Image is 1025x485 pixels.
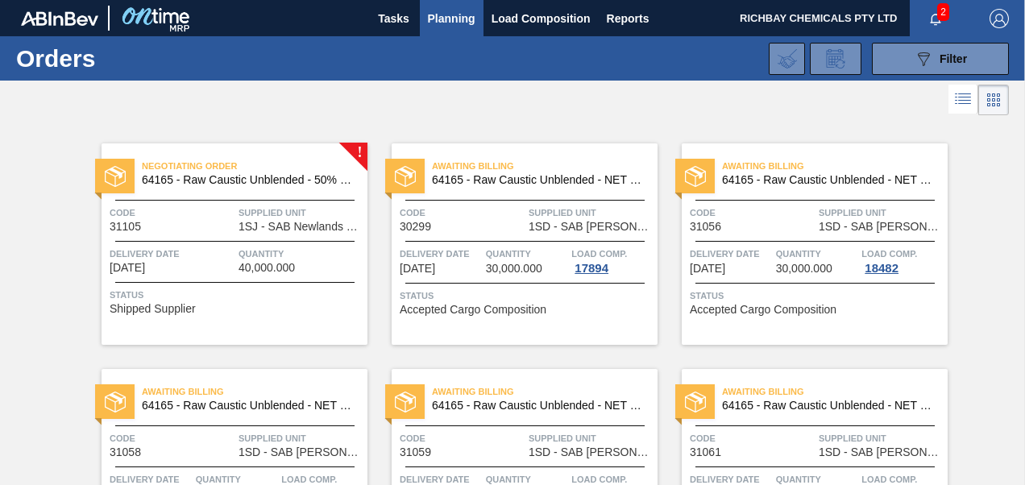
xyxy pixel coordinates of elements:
span: 10/01/2025 [690,263,725,275]
span: 08/29/2025 [110,262,145,274]
span: Code [110,205,234,221]
img: status [685,166,706,187]
span: Quantity [239,246,363,262]
span: 2 [937,3,949,21]
span: Delivery Date [400,246,482,262]
span: Load Composition [492,9,591,28]
div: 17894 [571,262,612,275]
span: 64165 - Raw Caustic Unblended - NET WET [432,174,645,186]
span: 31061 [690,446,721,458]
span: Filter [940,52,967,65]
span: 64165 - Raw Caustic Unblended - NET WET [722,400,935,412]
span: Code [690,205,815,221]
button: Notifications [910,7,961,30]
span: 1SD - SAB Rosslyn Brewery [529,221,654,233]
span: Supplied Unit [239,205,363,221]
span: Supplied Unit [819,205,944,221]
img: status [105,166,126,187]
span: Quantity [776,246,858,262]
span: Accepted Cargo Composition [400,304,546,316]
span: Awaiting Billing [432,383,658,400]
span: 64165 - Raw Caustic Unblended - 50% - WET [142,174,355,186]
span: Quantity [486,246,568,262]
span: Supplied Unit [239,430,363,446]
img: Logout [990,9,1009,28]
span: Code [110,430,234,446]
span: 40,000.000 [239,262,295,274]
span: Status [110,287,363,303]
span: 30299 [400,221,431,233]
span: 31056 [690,221,721,233]
span: 31105 [110,221,141,233]
span: Awaiting Billing [142,383,367,400]
a: statusAwaiting Billing64165 - Raw Caustic Unblended - NET WETCode30299Supplied Unit1SD - SAB [PER... [367,143,658,345]
span: Status [690,288,944,304]
div: List Vision [948,85,978,115]
a: Load Comp.17894 [571,246,654,275]
span: Code [400,430,525,446]
span: 1SD - SAB Rosslyn Brewery [529,446,654,458]
img: status [105,392,126,412]
span: Awaiting Billing [722,383,948,400]
span: Supplied Unit [819,430,944,446]
img: status [395,392,416,412]
span: Code [400,205,525,221]
span: Reports [607,9,649,28]
span: 1SD - SAB Rosslyn Brewery [819,446,944,458]
img: status [395,166,416,187]
span: 30,000.000 [776,263,832,275]
span: 1SD - SAB Rosslyn Brewery [819,221,944,233]
span: Code [690,430,815,446]
a: !statusNegotiating Order64165 - Raw Caustic Unblended - 50% - WETCode31105Supplied Unit1SJ - SAB ... [77,143,367,345]
span: 1SJ - SAB Newlands Brewery [239,221,363,233]
span: Tasks [376,9,412,28]
span: Supplied Unit [529,205,654,221]
span: Awaiting Billing [722,158,948,174]
span: 64165 - Raw Caustic Unblended - NET WET [432,400,645,412]
img: TNhmsLtSVTkK8tSr43FrP2fwEKptu5GPRR3wAAAABJRU5ErkJggg== [21,11,98,26]
span: 31059 [400,446,431,458]
span: Delivery Date [110,246,234,262]
span: Delivery Date [690,246,772,262]
a: statusAwaiting Billing64165 - Raw Caustic Unblended - NET WETCode31056Supplied Unit1SD - SAB [PER... [658,143,948,345]
button: Filter [872,43,1009,75]
span: Planning [428,9,475,28]
span: 30,000.000 [486,263,542,275]
span: 64165 - Raw Caustic Unblended - NET WET [722,174,935,186]
span: Load Comp. [571,246,627,262]
span: Accepted Cargo Composition [690,304,836,316]
a: Load Comp.18482 [861,246,944,275]
span: Negotiating Order [142,158,367,174]
span: Shipped Supplier [110,303,196,315]
span: Supplied Unit [529,430,654,446]
span: Status [400,288,654,304]
span: 09/06/2025 [400,263,435,275]
div: Order Review Request [810,43,861,75]
span: 1SD - SAB Rosslyn Brewery [239,446,363,458]
span: Load Comp. [861,246,917,262]
div: 18482 [861,262,902,275]
span: 31058 [110,446,141,458]
span: 64165 - Raw Caustic Unblended - NET WET [142,400,355,412]
div: Card Vision [978,85,1009,115]
span: Awaiting Billing [432,158,658,174]
h1: Orders [16,49,239,68]
img: status [685,392,706,412]
div: Import Order Negotiation [769,43,805,75]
